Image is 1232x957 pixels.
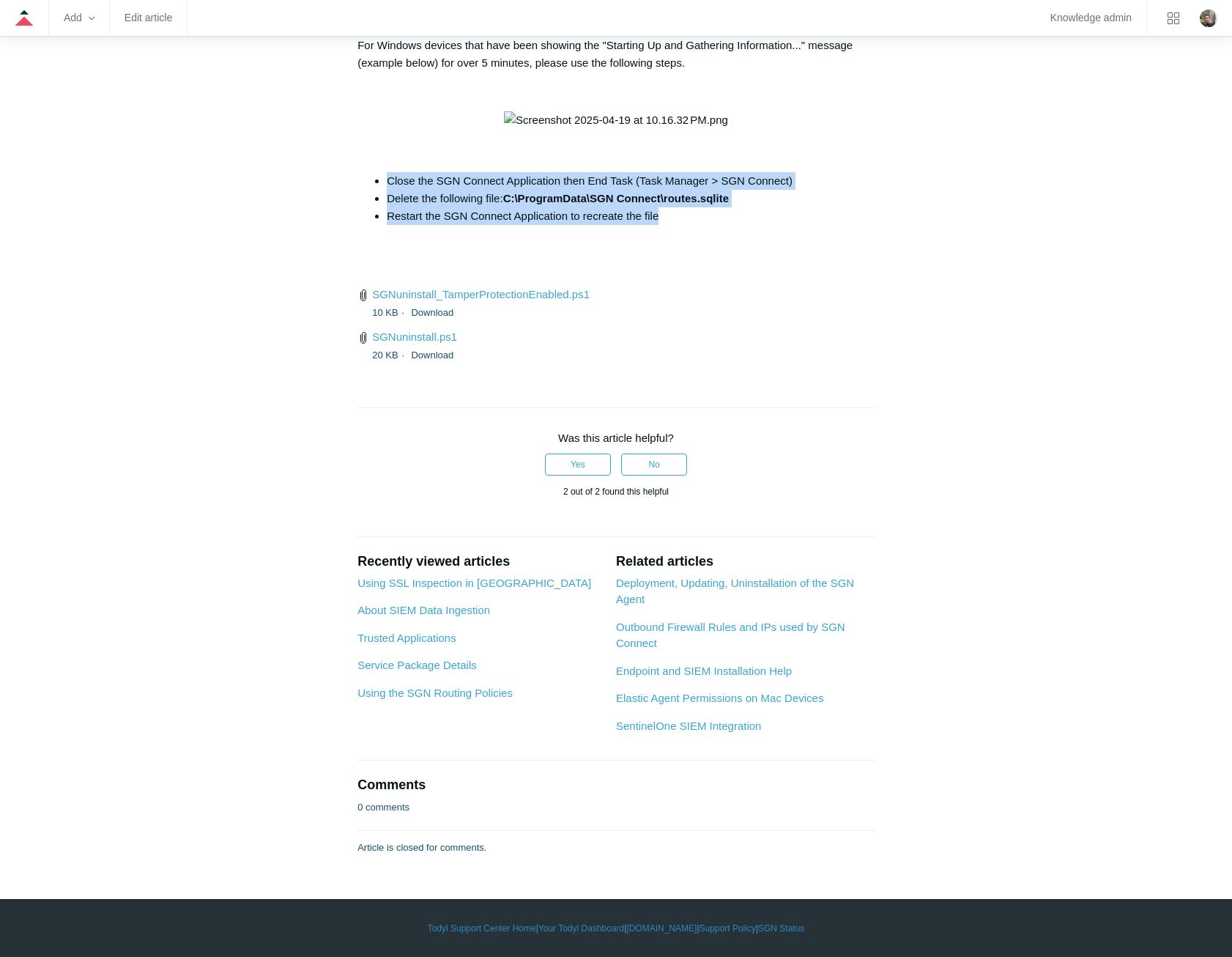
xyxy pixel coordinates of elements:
img: Screenshot 2025-04-19 at 10.16.32 PM.png [504,111,728,129]
a: Outbound Firewall Rules and IPs used by SGN Connect [616,621,845,650]
a: Endpoint and SIEM Installation Help [616,665,792,677]
zd-hc-trigger: Click your profile icon to open the profile menu [1200,10,1217,27]
a: [DOMAIN_NAME] [626,922,697,935]
h2: Related articles [616,552,875,572]
a: Download [411,350,453,361]
strong: C:\ProgramData\SGN Connect\routes.sqlite [503,192,729,204]
a: Trusted Applications [357,632,456,644]
li: Restart the SGN Connect Application to recreate the file [387,207,875,225]
a: Support Policy [700,922,756,935]
button: This article was not helpful [621,454,687,476]
span: 2 out of 2 found this helpful [563,487,669,497]
span: Was this article helpful? [558,432,674,444]
a: Using SSL Inspection in [GEOGRAPHIC_DATA] [357,577,591,589]
a: Using the SGN Routing Policies [357,687,513,699]
zd-hc-trigger: Add [64,14,94,22]
a: SGNuninstall.ps1 [372,330,457,343]
img: user avatar [1200,10,1217,27]
p: 0 comments [357,800,409,815]
a: Todyl Support Center Home [428,922,536,935]
h2: Recently viewed articles [357,552,601,572]
a: Service Package Details [357,659,477,671]
a: SentinelOne SIEM Integration [616,720,761,732]
p: For Windows devices that have been showing the "Starting Up and Gathering Information..." message... [357,37,875,72]
button: This article was helpful [545,454,611,476]
a: Knowledge admin [1050,14,1132,22]
li: Delete the following file: [387,190,875,207]
a: SGNuninstall_TamperProtectionEnabled.ps1 [372,288,590,300]
p: Article is closed for comments. [357,840,486,855]
li: Close the SGN Connect Application then End Task (Task Manager > SGN Connect) [387,172,875,190]
h2: Comments [357,775,875,795]
a: About SIEM Data Ingestion [357,604,490,616]
div: | | | | [191,922,1041,935]
a: Elastic Agent Permissions on Mac Devices [616,692,823,704]
span: 20 KB [372,350,408,361]
a: Your Todyl Dashboard [538,922,624,935]
a: Download [411,307,453,318]
a: Deployment, Updating, Uninstallation of the SGN Agent [616,577,854,606]
a: Edit article [125,14,172,22]
span: 10 KB [372,307,408,318]
a: SGN Status [758,922,804,935]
